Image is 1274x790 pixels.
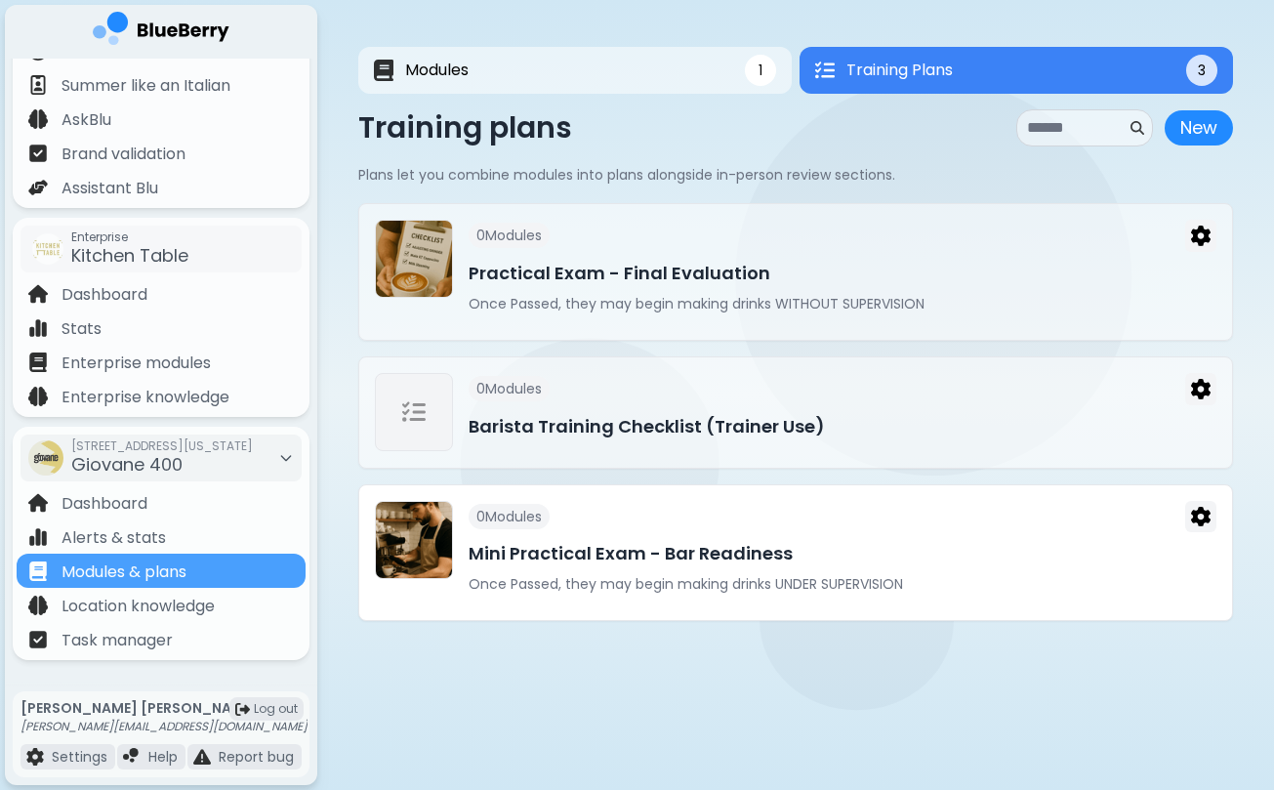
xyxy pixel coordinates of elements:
[469,295,1216,312] p: Once Passed, they may begin making drinks WITHOUT SUPERVISION
[21,719,308,734] p: [PERSON_NAME][EMAIL_ADDRESS][DOMAIN_NAME]
[32,233,63,265] img: company thumbnail
[28,41,48,61] img: file icon
[402,400,426,424] img: Training Plan
[469,223,550,248] span: 0 Module s
[1191,507,1211,527] img: Menu
[376,221,452,297] img: Practical Exam - Final Evaluation
[358,166,1233,184] p: Plans let you combine modules into plans alongside in-person review sections.
[28,561,48,581] img: file icon
[26,748,44,766] img: file icon
[62,177,158,200] p: Assistant Blu
[469,413,1216,440] h3: Barista Training Checklist (Trainer Use)
[62,74,230,98] p: Summer like an Italian
[28,75,48,95] img: file icon
[62,352,211,375] p: Enterprise modules
[28,493,48,513] img: file icon
[62,143,185,166] p: Brand validation
[71,438,253,454] span: [STREET_ADDRESS][US_STATE]
[358,47,792,94] button: ModulesModules1
[28,318,48,338] img: file icon
[93,12,229,52] img: company logo
[62,629,173,652] p: Task manager
[815,61,835,80] img: Training Plans
[1130,121,1144,135] img: search icon
[62,108,111,132] p: AskBlu
[1198,62,1206,79] span: 3
[62,386,229,409] p: Enterprise knowledge
[759,62,762,79] span: 1
[219,748,294,766] p: Report bug
[123,748,141,766] img: file icon
[405,59,469,82] span: Modules
[71,243,188,268] span: Kitchen Table
[235,702,250,717] img: logout
[358,110,572,146] p: Training plans
[28,596,48,615] img: file icon
[28,353,48,372] img: file icon
[1165,110,1233,146] button: New
[28,284,48,304] img: file icon
[28,178,48,197] img: file icon
[62,492,147,516] p: Dashboard
[28,144,48,163] img: file icon
[469,260,1216,287] h3: Practical Exam - Final Evaluation
[148,748,178,766] p: Help
[28,387,48,406] img: file icon
[62,561,186,584] p: Modules & plans
[254,701,298,717] span: Log out
[28,527,48,547] img: file icon
[28,440,63,476] img: company thumbnail
[71,452,183,477] span: Giovane 400
[376,502,452,578] img: Mini Practical Exam - Bar Readiness
[21,699,308,717] p: [PERSON_NAME] [PERSON_NAME]
[62,526,166,550] p: Alerts & stats
[469,504,550,529] span: 0 Module s
[193,748,211,766] img: file icon
[1191,226,1211,246] img: Menu
[800,47,1233,94] button: Training PlansTraining Plans3
[846,59,953,82] span: Training Plans
[28,109,48,129] img: file icon
[28,630,48,649] img: file icon
[62,283,147,307] p: Dashboard
[1191,379,1211,399] img: Menu
[71,229,188,245] span: Enterprise
[62,317,102,341] p: Stats
[469,540,1216,567] h3: Mini Practical Exam - Bar Readiness
[62,595,215,618] p: Location knowledge
[374,60,393,82] img: Modules
[469,575,1216,593] p: Once Passed, they may begin making drinks UNDER SUPERVISION
[469,376,550,401] span: 0 Module s
[52,748,107,766] p: Settings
